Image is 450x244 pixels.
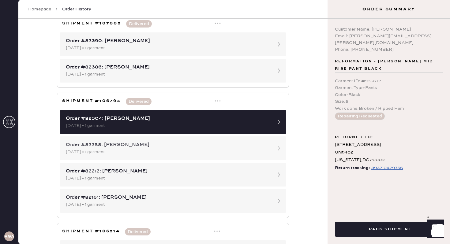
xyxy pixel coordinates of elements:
[421,216,447,243] iframe: Front Chat
[335,222,443,237] button: Track Shipment
[335,46,443,53] div: Phone: [PHONE_NUMBER]
[66,201,269,208] div: [DATE] • 1 garment
[66,115,269,122] div: Order #82304: [PERSON_NAME]
[335,105,443,112] div: Work done : Broken / Ripped Hem
[66,175,269,182] div: [DATE] • 1 garment
[335,164,370,172] span: Return tracking:
[66,37,269,45] div: Order #82390: [PERSON_NAME]
[126,98,152,105] button: Delivered
[66,194,269,201] div: Order #82161: [PERSON_NAME]
[62,98,121,105] h3: Shipment #106794
[66,149,269,155] div: [DATE] • 1 garment
[335,78,443,84] div: Garment ID : # 935672
[66,141,269,149] div: Order #82258: [PERSON_NAME]
[328,6,450,12] h3: Order Summary
[126,20,152,28] button: Delivered
[335,26,443,33] div: Customer Name: [PERSON_NAME]
[335,58,443,72] span: Reformation - [PERSON_NAME] Mid Rise Pant Black
[335,113,385,120] button: Repairing Requested
[62,228,120,235] h3: Shipment #106514
[66,45,269,51] div: [DATE] • 1 garment
[66,71,269,78] div: [DATE] • 1 garment
[28,6,51,12] a: Homepage
[62,6,91,12] span: Order History
[335,98,443,105] div: Size : 8
[371,164,403,172] div: https://www.fedex.com/apps/fedextrack/?tracknumbers=393210429756&cntry_code=US
[66,168,269,175] div: Order #82212: [PERSON_NAME]
[66,64,269,71] div: Order #82386: [PERSON_NAME]
[62,20,121,28] h3: Shipment #107005
[370,164,403,172] a: 393210429756
[4,234,14,238] h3: RGA
[335,84,443,91] div: Garment Type : Pants
[335,134,373,141] span: Returned to:
[335,33,443,46] div: Email: [PERSON_NAME][EMAIL_ADDRESS][PERSON_NAME][DOMAIN_NAME]
[335,91,443,98] div: Color : Black
[335,141,443,164] div: [STREET_ADDRESS] Unit 402 [US_STATE] , DC 20009
[125,228,151,235] button: Delivered
[335,226,443,232] a: Track Shipment
[66,122,269,129] div: [DATE] • 1 garment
